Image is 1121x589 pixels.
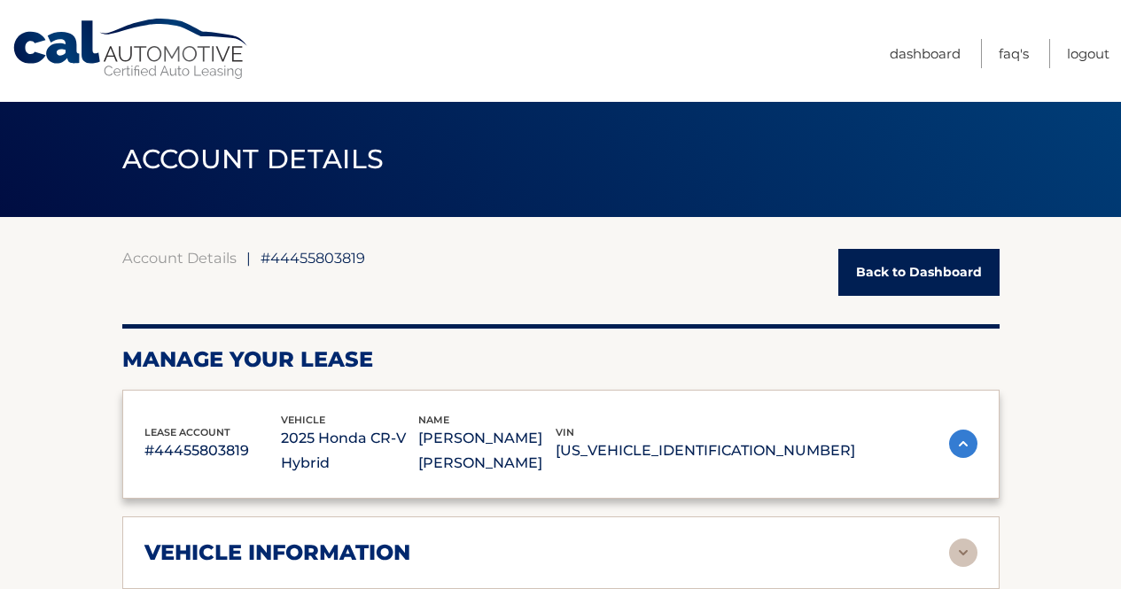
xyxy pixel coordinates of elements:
[281,426,418,476] p: 2025 Honda CR-V Hybrid
[261,249,365,267] span: #44455803819
[122,249,237,267] a: Account Details
[1067,39,1109,68] a: Logout
[281,414,325,426] span: vehicle
[949,430,977,458] img: accordion-active.svg
[556,438,855,463] p: [US_VEHICLE_IDENTIFICATION_NUMBER]
[418,426,556,476] p: [PERSON_NAME] [PERSON_NAME]
[144,426,230,438] span: lease account
[418,414,449,426] span: name
[144,438,282,463] p: #44455803819
[122,143,385,175] span: ACCOUNT DETAILS
[556,426,574,438] span: vin
[12,18,251,81] a: Cal Automotive
[999,39,1029,68] a: FAQ's
[890,39,961,68] a: Dashboard
[144,539,410,566] h2: vehicle information
[122,346,1000,373] h2: Manage Your Lease
[246,249,251,267] span: |
[838,249,1000,296] a: Back to Dashboard
[949,539,977,567] img: accordion-rest.svg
